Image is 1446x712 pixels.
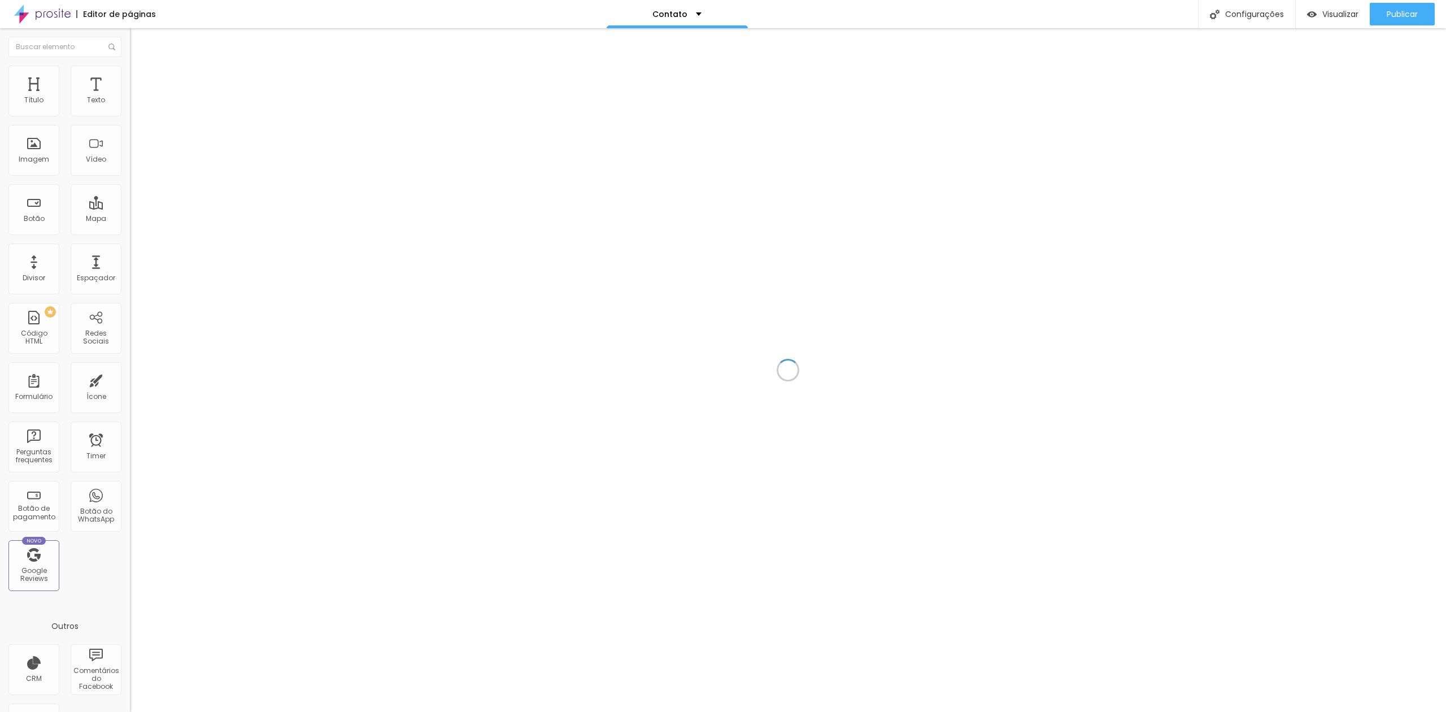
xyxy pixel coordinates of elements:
span: Visualizar [1322,10,1358,19]
span: Publicar [1387,10,1418,19]
div: Editor de páginas [76,10,156,18]
div: Novo [22,537,46,545]
button: Visualizar [1296,3,1370,25]
div: Espaçador [77,274,115,282]
p: Contato [652,10,687,18]
div: Google Reviews [11,567,56,583]
div: Mapa [86,215,106,223]
div: Divisor [23,274,45,282]
img: view-1.svg [1307,10,1317,19]
div: Ícone [86,393,106,401]
div: Formulário [15,393,53,401]
img: Icone [1210,10,1219,19]
div: Vídeo [86,155,106,163]
div: Botão do WhatsApp [73,507,118,524]
div: Botão de pagamento [11,505,56,521]
div: Redes Sociais [73,329,118,346]
button: Publicar [1370,3,1435,25]
div: Perguntas frequentes [11,448,56,464]
div: Comentários do Facebook [73,667,118,691]
div: CRM [26,675,42,683]
div: Texto [87,96,105,104]
input: Buscar elemento [8,37,121,57]
div: Código HTML [11,329,56,346]
div: Timer [86,452,106,460]
div: Título [24,96,43,104]
div: Imagem [19,155,49,163]
div: Botão [24,215,45,223]
img: Icone [108,44,115,50]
